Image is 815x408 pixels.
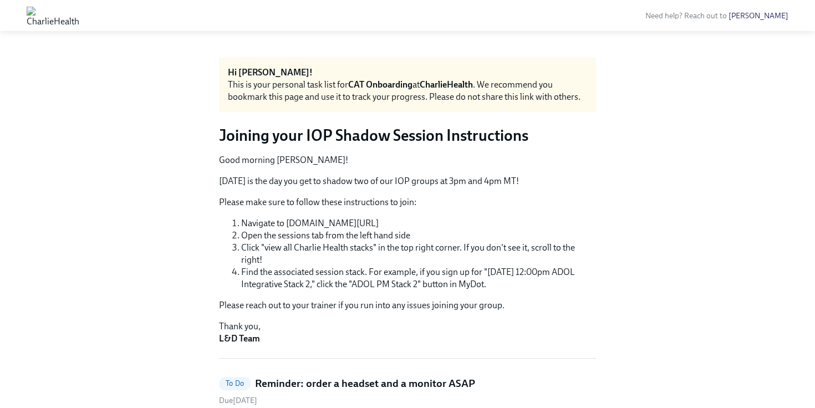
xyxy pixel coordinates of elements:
strong: L&D Team [219,333,260,344]
p: Please make sure to follow these instructions to join: [219,196,596,208]
h5: Reminder: order a headset and a monitor ASAP [255,376,475,391]
strong: Hi [PERSON_NAME]! [228,67,313,78]
a: To DoReminder: order a headset and a monitor ASAPDue[DATE] [219,376,596,406]
p: [DATE] is the day you get to shadow two of our IOP groups at 3pm and 4pm MT! [219,175,596,187]
span: Tuesday, August 26th 2025, 8:00 am [219,396,257,405]
img: CharlieHealth [27,7,79,24]
p: Thank you, [219,320,596,345]
strong: CharlieHealth [420,79,473,90]
li: Open the sessions tab from the left hand side [241,229,596,242]
span: To Do [219,379,251,387]
div: This is your personal task list for at . We recommend you bookmark this page and use it to track ... [228,79,587,103]
a: [PERSON_NAME] [729,11,788,21]
span: Need help? Reach out to [645,11,788,21]
li: Click "view all Charlie Health stacks" in the top right corner. If you don't see it, scroll to th... [241,242,596,266]
strong: CAT Onboarding [348,79,412,90]
p: Good morning [PERSON_NAME]! [219,154,596,166]
p: Please reach out to your trainer if you run into any issues joining your group. [219,299,596,312]
li: Find the associated session stack. For example, if you sign up for "[DATE] 12:00pm ADOL Integrati... [241,266,596,290]
li: Navigate to [DOMAIN_NAME][URL] [241,217,596,229]
h3: Joining your IOP Shadow Session Instructions [219,125,596,145]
